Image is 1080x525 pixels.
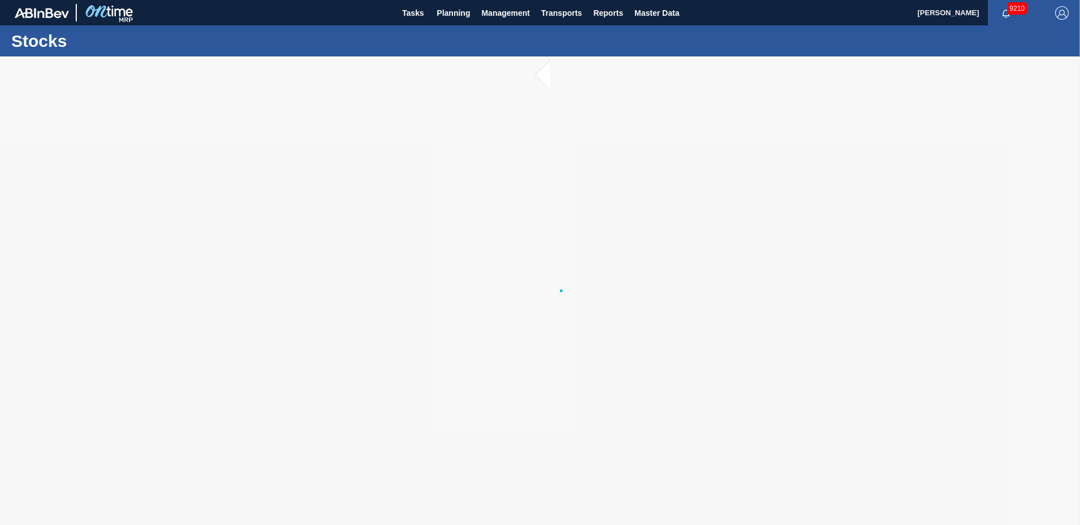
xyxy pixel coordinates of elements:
h1: Stocks [11,34,212,47]
span: Transports [541,6,582,20]
span: 9210 [1007,2,1027,15]
span: Reports [593,6,623,20]
button: Notifications [988,5,1024,21]
span: Management [481,6,530,20]
img: Logout [1055,6,1069,20]
span: Planning [437,6,470,20]
img: TNhmsLtSVTkK8tSr43FrP2fwEKptu5GPRR3wAAAABJRU5ErkJggg== [15,8,69,18]
span: Master Data [634,6,679,20]
span: Tasks [400,6,425,20]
